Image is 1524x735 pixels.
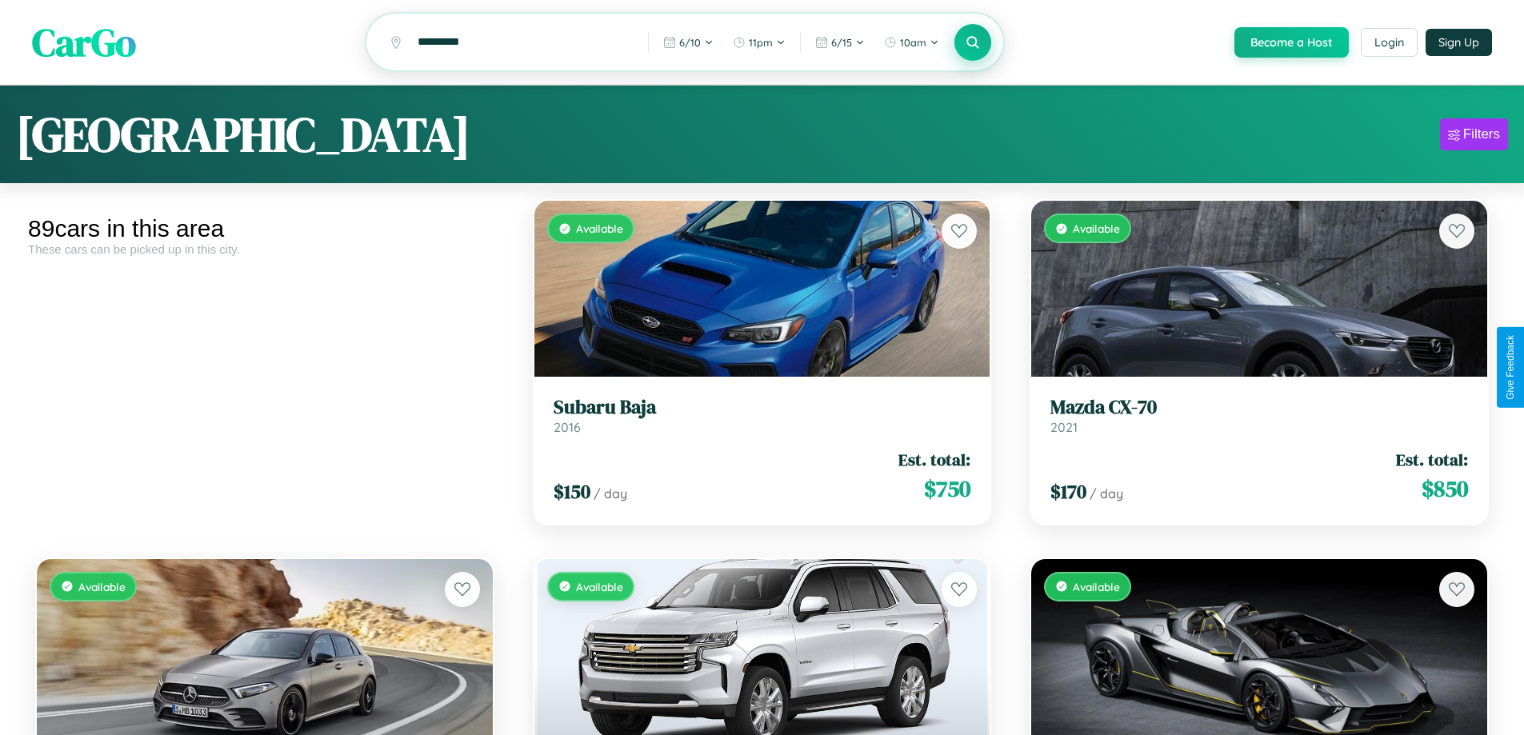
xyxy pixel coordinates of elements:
span: $ 850 [1422,473,1468,505]
span: $ 150 [554,478,590,505]
h3: Mazda CX-70 [1050,396,1468,419]
span: Est. total: [1396,448,1468,471]
button: Become a Host [1234,27,1349,58]
div: These cars can be picked up in this city. [28,242,502,256]
span: Available [1073,222,1120,235]
span: 6 / 15 [831,36,852,49]
h3: Subaru Baja [554,396,971,419]
h1: [GEOGRAPHIC_DATA] [16,102,470,167]
button: 10am [876,30,947,55]
div: Give Feedback [1505,335,1516,400]
div: 89 cars in this area [28,215,502,242]
button: 6/10 [655,30,722,55]
button: 6/15 [807,30,873,55]
span: 2021 [1050,419,1078,435]
span: / day [594,485,627,501]
span: Available [1073,580,1120,593]
button: Login [1361,28,1418,57]
button: 11pm [725,30,794,55]
span: $ 170 [1050,478,1086,505]
span: Available [78,580,126,593]
span: 11pm [749,36,773,49]
div: Filters [1463,126,1500,142]
span: $ 750 [924,473,970,505]
button: Sign Up [1426,29,1492,56]
span: / day [1090,485,1123,501]
a: Subaru Baja2016 [554,396,971,435]
span: 2016 [554,419,581,435]
span: CarGo [32,16,136,69]
span: Est. total: [898,448,970,471]
a: Mazda CX-702021 [1050,396,1468,435]
button: Filters [1440,118,1508,150]
span: Available [576,222,623,235]
span: Available [576,580,623,593]
span: 6 / 10 [679,36,701,49]
span: 10am [900,36,926,49]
